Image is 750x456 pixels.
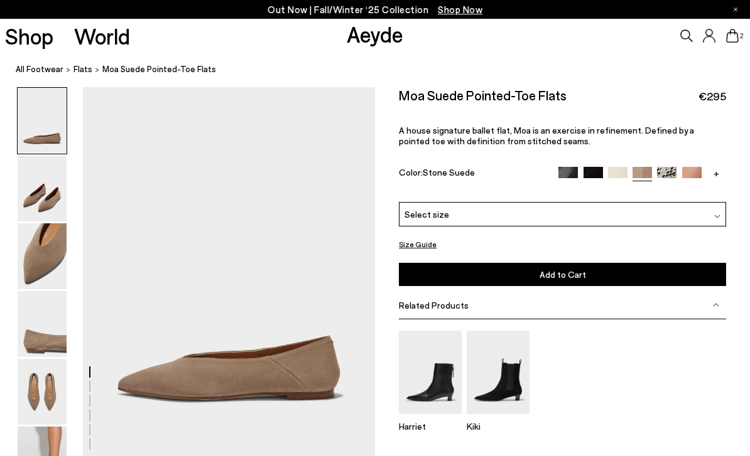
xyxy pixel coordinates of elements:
[102,63,216,76] span: Moa Suede Pointed-Toe Flats
[467,421,530,432] p: Kiki
[467,405,530,432] a: Kiki Suede Chelsea Boots Kiki
[18,359,67,425] img: Moa Suede Pointed-Toe Flats - Image 5
[74,25,130,47] a: World
[399,236,437,252] button: Size Guide
[399,167,548,181] div: Color:
[347,21,403,47] a: Aeyde
[423,167,475,178] span: Stone Suede
[726,29,739,43] a: 2
[18,156,67,221] img: Moa Suede Pointed-Toe Flats - Image 2
[399,300,469,310] span: Related Products
[707,167,726,178] a: +
[713,302,719,308] img: svg%3E
[467,331,530,414] img: Kiki Suede Chelsea Boots
[399,125,694,146] span: A house signature ballet flat, Moa is an exercise in refinement. Defined by a pointed toe with de...
[399,421,462,432] p: Harriet
[438,4,482,15] span: Navigate to /collections/new-in
[73,63,92,76] a: flats
[16,53,750,87] nav: breadcrumb
[18,88,67,154] img: Moa Suede Pointed-Toe Flats - Image 1
[399,87,567,103] h2: Moa Suede Pointed-Toe Flats
[18,223,67,289] img: Moa Suede Pointed-Toe Flats - Image 3
[399,263,726,286] button: Add to Cart
[16,63,63,76] a: All Footwear
[5,25,53,47] a: Shop
[540,269,586,280] span: Add to Cart
[399,405,462,432] a: Harriet Pointed Ankle Boots Harriet
[739,33,745,40] span: 2
[268,2,482,18] p: Out Now | Fall/Winter ‘25 Collection
[405,208,449,221] span: Select size
[698,88,726,104] span: €295
[399,331,462,414] img: Harriet Pointed Ankle Boots
[18,291,67,357] img: Moa Suede Pointed-Toe Flats - Image 4
[714,213,720,220] img: svg%3E
[73,64,92,74] span: flats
